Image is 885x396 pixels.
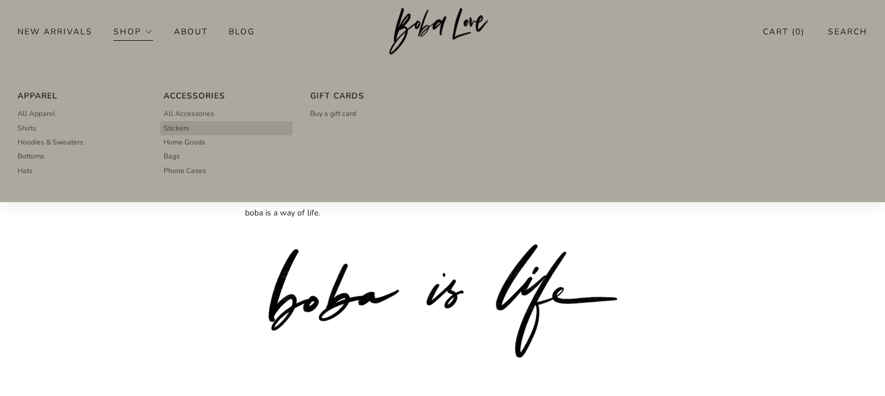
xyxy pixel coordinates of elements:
span: Bottoms [17,151,44,161]
a: Bags [164,149,289,163]
a: Hoodies & Sweaters [17,135,143,149]
span: All Accessories [164,108,214,119]
span: Buy a gift card [310,108,356,119]
a: Gift Cards [310,89,435,103]
a: New Arrivals [17,22,93,41]
img: Boba Love [389,8,496,55]
a: Search [828,22,868,41]
a: Blog [229,22,255,41]
span: All Apparel [17,108,55,119]
a: Hats [17,164,143,178]
span: Hoodies & Sweaters [17,137,83,147]
a: Stickers [164,121,289,135]
span: Home Goods [164,137,205,147]
a: Cart [763,22,805,41]
items-count: 0 [795,26,801,37]
a: Buy a gift card [310,107,435,121]
span: Bags [164,151,180,161]
a: All Apparel [17,107,143,121]
span: Hats [17,165,33,176]
img: boba is life [268,244,617,358]
a: Phone Cases [164,164,289,178]
a: Home Goods [164,135,289,149]
span: Phone Cases [164,165,206,176]
a: Apparel [17,89,143,103]
a: All Accessories [164,107,289,121]
a: About [174,22,208,41]
a: Bottoms [17,149,143,163]
a: Shirts [17,121,143,135]
span: Stickers [164,123,189,133]
a: Boba Love [389,8,496,56]
a: Accessories [164,89,289,103]
span: Shirts [17,123,36,133]
a: Shop [113,22,153,41]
